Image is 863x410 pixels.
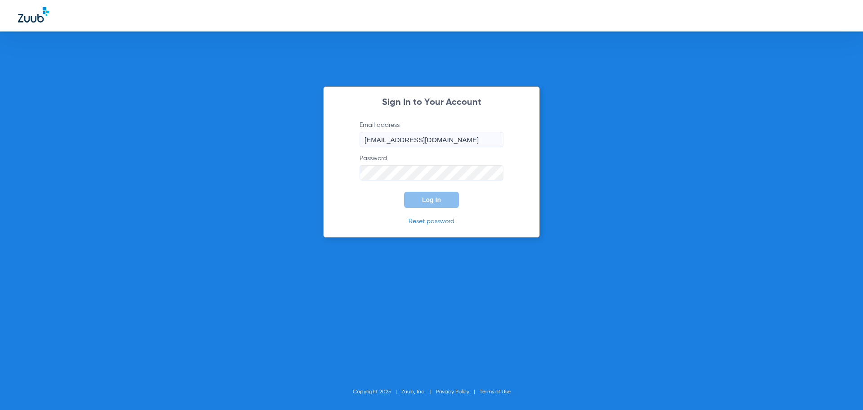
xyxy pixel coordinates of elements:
[360,165,503,180] input: Password
[346,98,517,107] h2: Sign In to Your Account
[409,218,454,225] a: Reset password
[360,132,503,147] input: Email address
[360,121,503,147] label: Email address
[18,7,49,23] img: Zuub Logo
[436,389,469,395] a: Privacy Policy
[401,387,436,396] li: Zuub, Inc.
[353,387,401,396] li: Copyright 2025
[404,192,459,208] button: Log In
[480,389,511,395] a: Terms of Use
[360,154,503,180] label: Password
[422,196,441,203] span: Log In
